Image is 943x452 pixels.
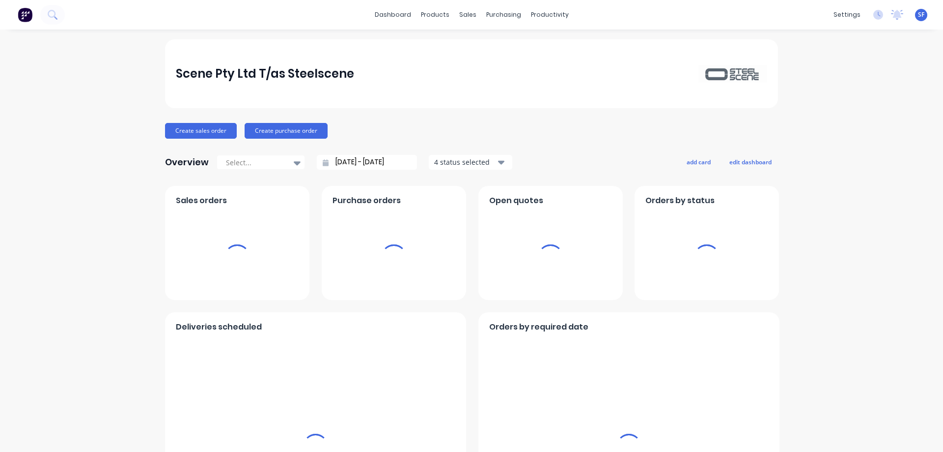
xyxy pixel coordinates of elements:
button: 4 status selected [429,155,512,170]
a: dashboard [370,7,416,22]
div: settings [829,7,865,22]
img: Scene Pty Ltd T/as Steelscene [698,65,767,82]
span: Deliveries scheduled [176,321,262,333]
span: Open quotes [489,195,543,207]
span: SF [918,10,924,19]
button: add card [680,155,717,168]
div: 4 status selected [434,157,496,167]
button: edit dashboard [723,155,778,168]
span: Sales orders [176,195,227,207]
span: Orders by status [645,195,715,207]
button: Create sales order [165,123,237,139]
div: products [416,7,454,22]
div: sales [454,7,481,22]
img: Factory [18,7,32,22]
div: purchasing [481,7,526,22]
span: Orders by required date [489,321,588,333]
div: Overview [165,152,209,172]
div: Scene Pty Ltd T/as Steelscene [176,64,354,84]
button: Create purchase order [245,123,328,139]
div: productivity [526,7,574,22]
span: Purchase orders [333,195,401,207]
